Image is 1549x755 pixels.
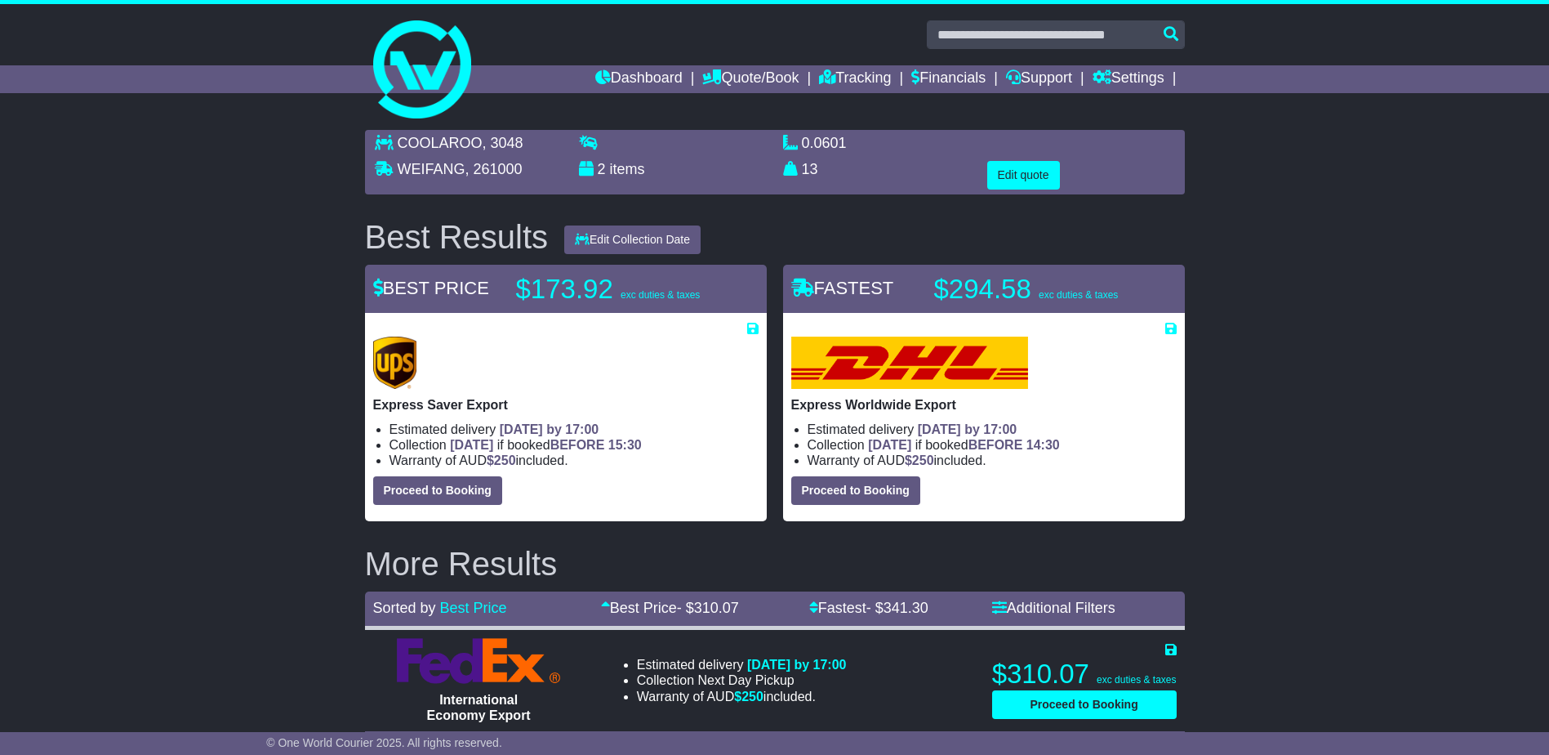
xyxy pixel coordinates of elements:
[440,600,507,616] a: Best Price
[808,437,1177,453] li: Collection
[791,278,894,298] span: FASTEST
[968,438,1023,452] span: BEFORE
[494,453,516,467] span: 250
[516,273,720,306] p: $173.92
[992,658,1177,690] p: $310.07
[598,161,606,177] span: 2
[373,600,436,616] span: Sorted by
[694,600,739,616] span: 310.07
[427,693,531,722] span: International Economy Export
[819,65,891,93] a: Tracking
[987,161,1060,190] button: Edit quote
[1006,65,1072,93] a: Support
[610,161,645,177] span: items
[608,438,642,452] span: 15:30
[702,65,799,93] a: Quote/Book
[621,289,700,301] span: exc duties & taxes
[1026,438,1060,452] span: 14:30
[1097,674,1176,686] span: exc duties & taxes
[389,422,759,437] li: Estimated delivery
[791,397,1177,413] p: Express Worldwide Export
[912,453,934,467] span: 250
[373,476,502,505] button: Proceed to Booking
[398,161,465,177] span: WEIFANG
[637,657,847,672] li: Estimated delivery
[397,638,560,684] img: FedEx Express: International Economy Export
[564,226,701,254] button: Edit Collection Date
[911,65,986,93] a: Financials
[365,546,1185,582] h2: More Results
[808,422,1177,437] li: Estimated delivery
[934,273,1138,306] p: $294.58
[637,672,847,688] li: Collection
[483,135,523,151] span: , 3048
[808,453,1177,468] li: Warranty of AUD included.
[450,438,493,452] span: [DATE]
[373,337,417,389] img: UPS (new): Express Saver Export
[905,453,934,467] span: $
[398,135,483,151] span: COOLAROO
[373,397,759,413] p: Express Saver Export
[266,736,502,749] span: © One World Courier 2025. All rights reserved.
[1039,289,1118,301] span: exc duties & taxes
[868,438,1059,452] span: if booked
[595,65,683,93] a: Dashboard
[918,422,1017,436] span: [DATE] by 17:00
[487,453,516,467] span: $
[741,690,763,704] span: 250
[802,135,847,151] span: 0.0601
[373,278,489,298] span: BEST PRICE
[450,438,641,452] span: if booked
[677,600,739,616] span: - $
[747,658,847,672] span: [DATE] by 17:00
[802,161,818,177] span: 13
[734,690,763,704] span: $
[1093,65,1164,93] a: Settings
[884,600,928,616] span: 341.30
[992,690,1177,719] button: Proceed to Booking
[550,438,605,452] span: BEFORE
[500,422,599,436] span: [DATE] by 17:00
[866,600,928,616] span: - $
[601,600,739,616] a: Best Price- $310.07
[809,600,928,616] a: Fastest- $341.30
[791,337,1028,389] img: DHL: Express Worldwide Export
[389,437,759,453] li: Collection
[465,161,523,177] span: , 261000
[637,689,847,704] li: Warranty of AUD included.
[357,219,557,255] div: Best Results
[992,600,1115,616] a: Additional Filters
[791,476,920,505] button: Proceed to Booking
[389,453,759,468] li: Warranty of AUD included.
[868,438,911,452] span: [DATE]
[698,673,795,687] span: Next Day Pickup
